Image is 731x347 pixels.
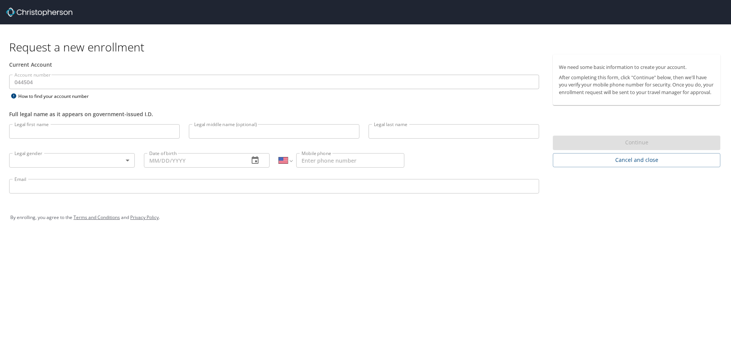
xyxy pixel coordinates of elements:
[9,110,539,118] div: Full legal name as it appears on government-issued I.D.
[9,40,726,54] h1: Request a new enrollment
[559,64,714,71] p: We need some basic information to create your account.
[553,153,720,167] button: Cancel and close
[9,153,135,168] div: ​
[144,153,243,168] input: MM/DD/YYYY
[559,155,714,165] span: Cancel and close
[559,74,714,96] p: After completing this form, click "Continue" below, then we'll have you verify your mobile phone ...
[9,91,104,101] div: How to find your account number
[130,214,159,221] a: Privacy Policy
[9,61,539,69] div: Current Account
[296,153,404,168] input: Enter phone number
[6,8,72,17] img: cbt logo
[10,208,721,227] div: By enrolling, you agree to the and .
[73,214,120,221] a: Terms and Conditions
